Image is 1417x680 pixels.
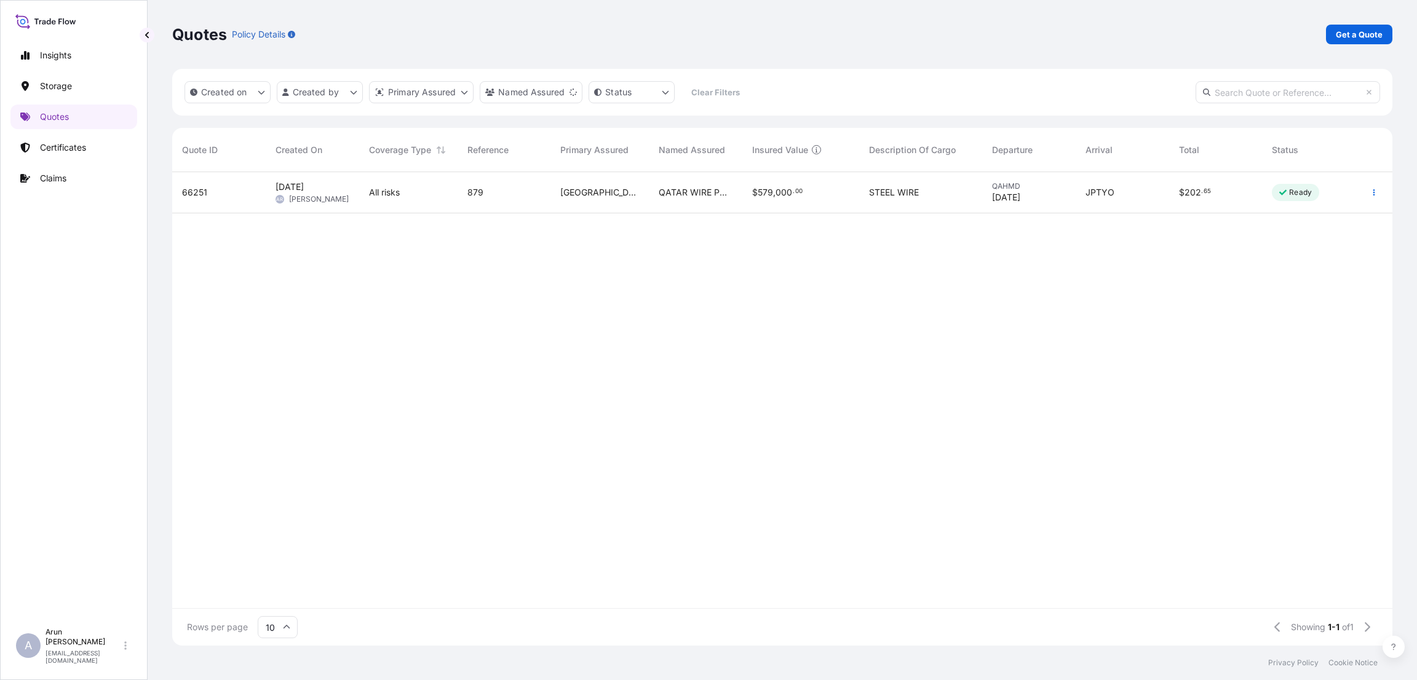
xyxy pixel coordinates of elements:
[293,86,339,98] p: Created by
[752,144,808,156] span: Insured Value
[467,144,509,156] span: Reference
[276,193,283,205] span: AR
[1342,621,1354,633] span: of 1
[1086,144,1113,156] span: Arrival
[10,74,137,98] a: Storage
[691,86,740,98] p: Clear Filters
[1336,28,1383,41] p: Get a Quote
[1179,188,1185,197] span: $
[560,186,639,199] span: [GEOGRAPHIC_DATA]
[1328,621,1340,633] span: 1-1
[1326,25,1392,44] a: Get a Quote
[10,105,137,129] a: Quotes
[773,188,776,197] span: ,
[869,144,956,156] span: Description Of Cargo
[388,86,456,98] p: Primary Assured
[369,186,400,199] span: All risks
[1204,189,1211,194] span: 65
[185,81,271,103] button: createdOn Filter options
[46,649,122,664] p: [EMAIL_ADDRESS][DOMAIN_NAME]
[25,639,32,652] span: A
[1289,188,1312,197] p: Ready
[795,189,803,194] span: 00
[467,186,483,199] span: 879
[992,181,1066,191] span: QAHMD
[560,144,629,156] span: Primary Assured
[172,25,227,44] p: Quotes
[10,166,137,191] a: Claims
[1086,186,1114,199] span: JPTYO
[276,144,322,156] span: Created On
[589,81,675,103] button: certificateStatus Filter options
[289,194,349,204] span: [PERSON_NAME]
[182,144,218,156] span: Quote ID
[776,188,792,197] span: 000
[40,80,72,92] p: Storage
[992,144,1033,156] span: Departure
[681,82,750,102] button: Clear Filters
[276,181,304,193] span: [DATE]
[40,172,66,184] p: Claims
[1291,621,1325,633] span: Showing
[1196,81,1380,103] input: Search Quote or Reference...
[277,81,363,103] button: createdBy Filter options
[1328,658,1378,668] a: Cookie Notice
[40,141,86,154] p: Certificates
[480,81,582,103] button: cargoOwner Filter options
[758,188,773,197] span: 579
[752,188,758,197] span: $
[10,135,137,160] a: Certificates
[40,111,69,123] p: Quotes
[659,186,732,199] span: QATAR WIRE PRODUCTS CO LLC
[605,86,632,98] p: Status
[232,28,285,41] p: Policy Details
[182,186,207,199] span: 66251
[1185,188,1201,197] span: 202
[46,627,122,647] p: Arun [PERSON_NAME]
[187,621,248,633] span: Rows per page
[201,86,247,98] p: Created on
[1179,144,1199,156] span: Total
[659,144,725,156] span: Named Assured
[10,43,137,68] a: Insights
[369,81,474,103] button: distributor Filter options
[40,49,71,61] p: Insights
[498,86,565,98] p: Named Assured
[793,189,795,194] span: .
[869,186,919,199] span: STEEL WIRE
[434,143,448,157] button: Sort
[369,144,431,156] span: Coverage Type
[1272,144,1298,156] span: Status
[1268,658,1319,668] a: Privacy Policy
[1201,189,1203,194] span: .
[992,191,1020,204] span: [DATE]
